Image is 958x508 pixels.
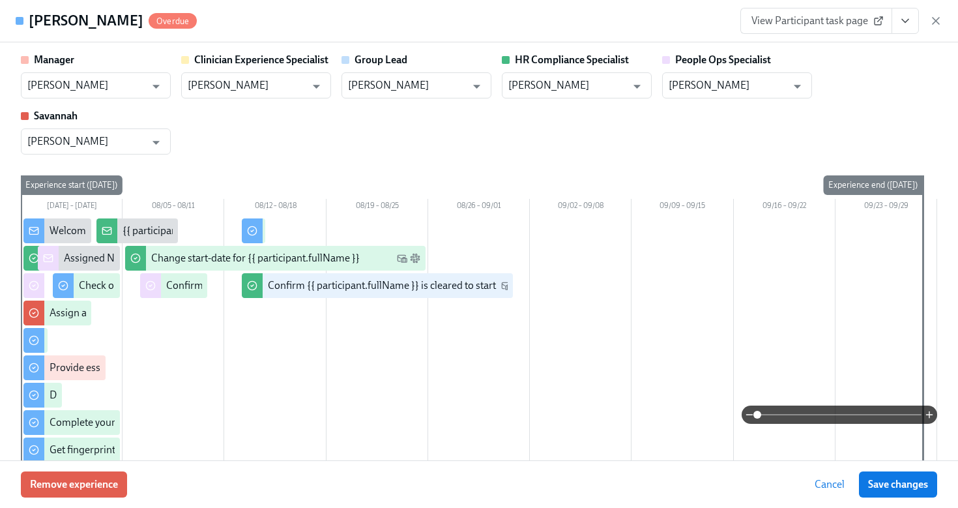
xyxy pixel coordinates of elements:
span: Cancel [815,478,845,491]
div: Get fingerprinted [50,443,126,457]
div: Welcome from the Charlie Health Compliance Team 👋 [50,224,295,238]
button: Open [146,76,166,97]
button: Open [787,76,807,97]
div: 09/09 – 09/15 [631,199,733,216]
div: Change start-date for {{ participant.fullName }} [151,251,360,265]
div: Confirm cleared by People Ops [166,278,304,293]
strong: Savannah [34,110,78,122]
h4: [PERSON_NAME] [29,11,143,31]
span: View Participant task page [751,14,881,27]
span: Overdue [149,16,197,26]
div: Experience end ([DATE]) [823,175,923,195]
svg: Work Email [501,280,512,291]
button: Open [306,76,327,97]
div: 08/05 – 08/11 [123,199,224,216]
div: Do your background check in Checkr [50,388,212,402]
svg: Slack [410,253,420,263]
button: Remove experience [21,471,127,498]
button: Cancel [806,471,854,498]
div: Confirm {{ participant.fullName }} is cleared to start [268,278,496,293]
button: Open [627,76,647,97]
div: 08/26 – 09/01 [428,199,530,216]
div: 09/16 – 09/22 [734,199,835,216]
svg: Work Email [397,253,407,263]
strong: Clinician Experience Specialist [194,53,328,66]
button: Save changes [859,471,937,498]
div: Provide essential professional documentation [50,361,253,375]
div: Check out our recommended laptop specs [79,278,266,293]
span: Save changes [868,478,928,491]
div: Assign a Clinician Experience Specialist for {{ participant.fullName }} (start-date {{ participan... [50,306,566,320]
button: View task page [892,8,919,34]
div: Assigned New Hire [64,251,149,265]
strong: People Ops Specialist [675,53,771,66]
button: Open [146,132,166,153]
div: 08/12 – 08/18 [224,199,326,216]
div: Experience start ([DATE]) [20,175,123,195]
strong: Group Lead [355,53,407,66]
div: 09/23 – 09/29 [835,199,937,216]
strong: Manager [34,53,74,66]
div: 08/19 – 08/25 [327,199,428,216]
button: Open [467,76,487,97]
div: [DATE] – [DATE] [21,199,123,216]
span: Remove experience [30,478,118,491]
div: 09/02 – 09/08 [530,199,631,216]
strong: HR Compliance Specialist [515,53,629,66]
a: View Participant task page [740,8,892,34]
div: {{ participant.fullName }} has filled out the onboarding form [123,224,388,238]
